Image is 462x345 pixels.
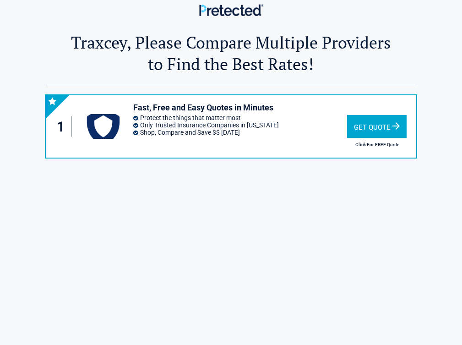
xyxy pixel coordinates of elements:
h2: Traxcey, Please Compare Multiple Providers to Find the Best Rates! [46,32,416,75]
li: Only Trusted Insurance Companies in [US_STATE] [133,121,347,129]
div: 1 [55,116,72,137]
h3: Fast, Free and Easy Quotes in Minutes [133,102,347,113]
li: Shop, Compare and Save $$ [DATE] [133,129,347,136]
h2: Click For FREE Quote [347,142,408,147]
img: Main Logo [199,4,263,16]
div: Get Quote [347,115,407,138]
li: Protect the things that matter most [133,114,347,121]
img: protect's logo [79,114,129,139]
